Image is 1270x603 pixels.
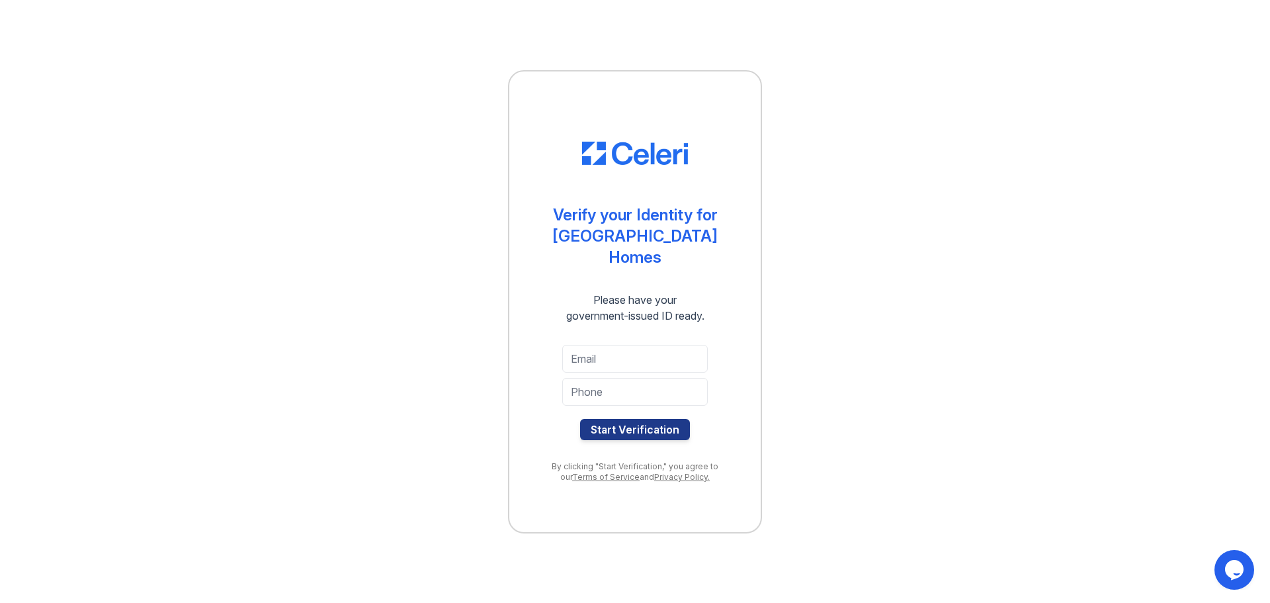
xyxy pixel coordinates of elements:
[580,419,690,440] button: Start Verification
[572,472,640,482] a: Terms of Service
[1214,550,1257,590] iframe: chat widget
[562,378,708,406] input: Phone
[562,345,708,373] input: Email
[654,472,710,482] a: Privacy Policy.
[582,142,688,165] img: CE_Logo_Blue-a8612792a0a2168367f1c8372b55b34899dd931a85d93a1a3d3e32e68fde9ad4.png
[542,292,728,324] div: Please have your government-issued ID ready.
[536,461,734,483] div: By clicking "Start Verification," you agree to our and
[536,205,734,268] div: Verify your Identity for [GEOGRAPHIC_DATA] Homes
